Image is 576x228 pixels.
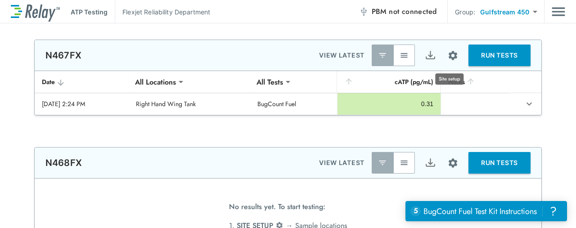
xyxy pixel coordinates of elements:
button: RUN TESTS [468,152,531,174]
div: All Locations [129,73,182,91]
img: Settings Icon [447,157,459,169]
p: VIEW LATEST [319,50,364,61]
img: View All [400,51,409,60]
p: N467FX [45,50,81,61]
div: Notes [448,76,502,87]
img: Settings Icon [447,50,459,61]
td: BugCount Fuel [250,93,337,115]
p: N468FX [45,157,82,168]
div: [DATE] 2:24 PM [42,99,121,108]
button: RUN TESTS [468,45,531,66]
div: Site setup [435,73,463,85]
span: No results yet. To start testing: [229,200,325,219]
img: Latest [378,158,387,167]
div: 0.31 [345,99,433,108]
img: Latest [378,51,387,60]
p: Flexjet Reliability Department [122,7,210,17]
button: Site setup [441,151,465,175]
img: View All [400,158,409,167]
p: Group: [455,7,475,17]
img: Export Icon [425,50,436,61]
button: Main menu [552,3,565,20]
button: Export [419,45,441,66]
th: Date [35,71,129,93]
div: cATP (pg/mL) [344,76,433,87]
img: Drawer Icon [552,3,565,20]
button: PBM not connected [355,3,441,21]
img: Offline Icon [359,7,368,16]
p: VIEW LATEST [319,157,364,168]
img: Export Icon [425,157,436,169]
button: Site setup [441,44,465,67]
table: sticky table [35,71,541,115]
iframe: Resource center [405,201,567,221]
img: LuminUltra Relay [11,2,60,22]
div: All Tests [250,73,289,91]
p: ATP Testing [71,7,108,17]
span: PBM [372,5,437,18]
button: expand row [522,96,537,112]
span: not connected [389,6,436,17]
td: Right Hand Wing Tank [129,93,250,115]
button: Export [419,152,441,174]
